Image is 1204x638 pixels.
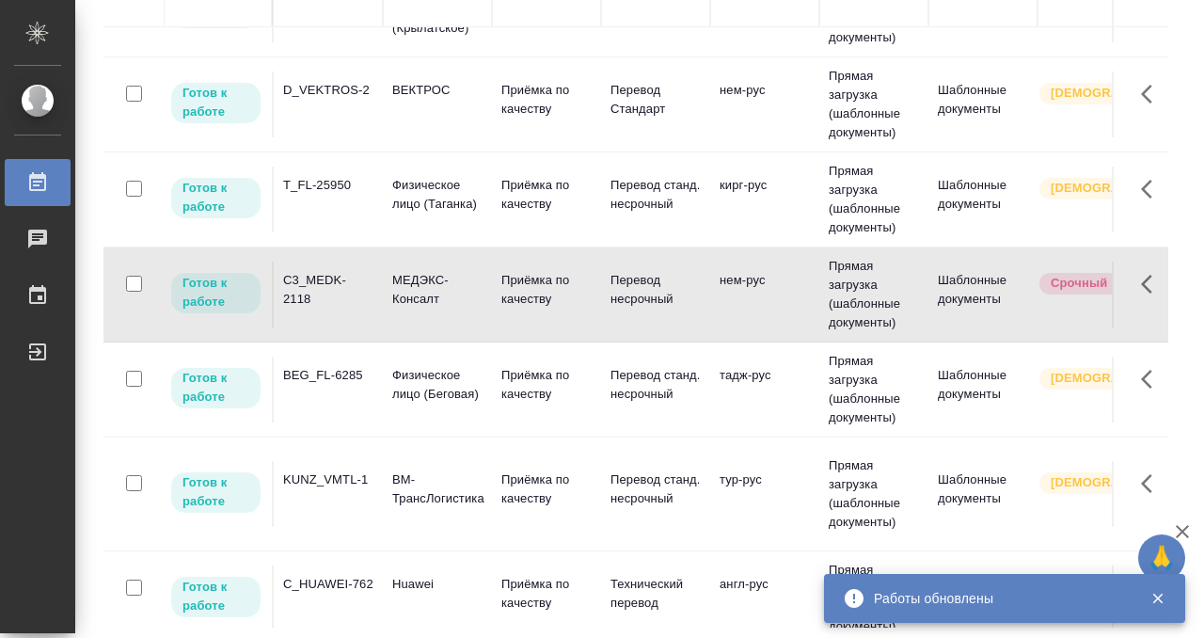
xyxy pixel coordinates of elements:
p: [DEMOGRAPHIC_DATA] [1051,473,1145,492]
td: Шаблонные документы [928,262,1038,327]
div: D_VEKTROS-2 [283,81,373,100]
button: Здесь прячутся важные кнопки [1130,72,1175,117]
td: кирг-рус [710,167,819,232]
div: Исполнитель может приступить к работе [169,176,262,220]
p: ВЕКТРОС [392,81,483,100]
span: 🙏 [1146,538,1178,578]
button: Здесь прячутся важные кнопки [1130,262,1175,307]
p: Технический перевод [610,575,701,613]
p: Перевод Стандарт [610,81,701,119]
button: 🙏 [1138,534,1185,582]
div: Исполнитель может приступить к работе [169,271,262,315]
div: KUNZ_VMTL-1 [283,471,373,489]
p: МЕДЭКС-Консалт [392,271,483,309]
div: C3_MEDK-2118 [283,271,373,309]
div: Исполнитель может приступить к работе [169,81,262,125]
td: нем-рус [710,262,819,327]
td: Технический [928,566,1038,631]
button: Закрыть [1138,590,1177,607]
p: Срочный [1051,274,1107,293]
td: Прямая загрузка (шаблонные документы) [819,247,928,342]
div: Исполнитель может приступить к работе [169,366,262,410]
div: C_HUAWEI-762 [283,575,373,594]
td: Прямая загрузка (шаблонные документы) [819,343,928,437]
div: BEG_FL-6285 [283,366,373,385]
p: [DEMOGRAPHIC_DATA] [1051,369,1145,388]
p: Физическое лицо (Таганка) [392,176,483,214]
td: Прямая загрузка (шаблонные документы) [819,447,928,541]
p: Готов к работе [182,274,249,311]
td: нем-рус [710,72,819,137]
p: Готов к работе [182,179,249,216]
button: Здесь прячутся важные кнопки [1130,167,1175,212]
p: Приёмка по качеству [501,81,592,119]
div: Работы обновлены [874,589,1122,608]
td: Шаблонные документы [928,167,1038,232]
button: Здесь прячутся важные кнопки [1130,461,1175,506]
p: Перевод несрочный [610,271,701,309]
p: Приёмка по качеству [501,271,592,309]
td: Шаблонные документы [928,357,1038,423]
p: Готов к работе [182,578,249,615]
p: Huawei [392,575,483,594]
p: [DEMOGRAPHIC_DATA] [1051,84,1145,103]
p: [DEMOGRAPHIC_DATA] [1051,179,1145,198]
p: Приёмка по качеству [501,575,592,613]
p: Готов к работе [182,473,249,511]
p: Готов к работе [182,369,249,407]
td: Прямая загрузка (шаблонные документы) [819,57,928,152]
div: T_FL-25950 [283,176,373,195]
p: Приёмка по качеству [501,176,592,214]
p: Физическое лицо (Беговая) [392,366,483,404]
p: Перевод станд. несрочный [610,176,701,214]
td: Прямая загрузка (шаблонные документы) [819,152,928,247]
button: Здесь прячутся важные кнопки [1130,357,1175,402]
td: Шаблонные документы [928,72,1038,137]
p: Готов к работе [182,84,249,121]
div: Исполнитель может приступить к работе [169,575,262,619]
td: тадж-рус [710,357,819,423]
p: Перевод станд. несрочный [610,471,701,508]
td: тур-рус [710,461,819,527]
p: ВМ-ТрансЛогистика [392,471,483,508]
p: Перевод станд. несрочный [610,366,701,404]
p: Приёмка по качеству [501,471,592,508]
div: Исполнитель может приступить к работе [169,471,262,515]
p: Приёмка по качеству [501,366,592,404]
td: Шаблонные документы [928,461,1038,527]
td: англ-рус [710,566,819,631]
